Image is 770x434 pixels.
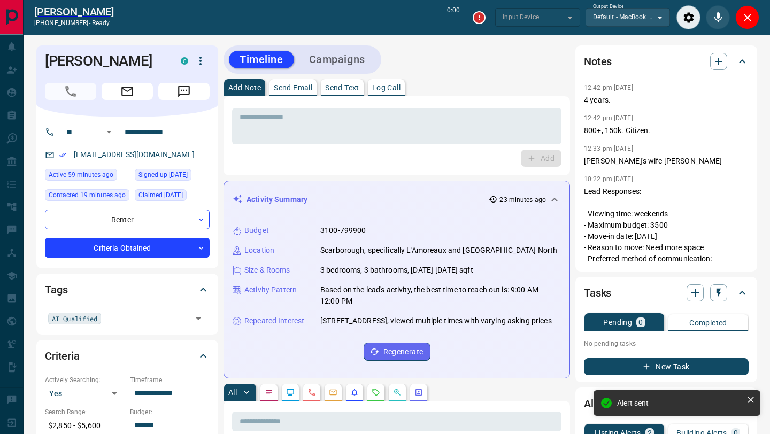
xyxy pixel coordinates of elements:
[584,358,749,375] button: New Task
[584,156,749,167] p: [PERSON_NAME]'s wife [PERSON_NAME]
[584,49,749,74] div: Notes
[584,395,612,412] h2: Alerts
[233,190,561,210] div: Activity Summary23 minutes ago
[59,151,66,159] svg: Email Verified
[92,19,110,27] span: ready
[135,169,210,184] div: Fri Jun 27 2025
[586,8,670,26] div: Default - MacBook Pro Speakers (Built-in)
[228,84,261,91] p: Add Note
[584,84,633,91] p: 12:42 pm [DATE]
[244,284,297,296] p: Activity Pattern
[45,347,80,365] h2: Criteria
[320,284,561,307] p: Based on the lead's activity, the best time to reach out is: 9:00 AM - 12:00 PM
[584,336,749,352] p: No pending tasks
[584,391,749,416] div: Alerts
[45,238,210,258] div: Criteria Obtained
[49,190,126,200] span: Contacted 19 minutes ago
[447,5,460,29] p: 0:00
[393,388,402,397] svg: Opportunities
[244,265,290,276] p: Size & Rooms
[320,245,557,256] p: Scarborough, specifically L'Amoreaux and [GEOGRAPHIC_DATA] North
[247,194,307,205] p: Activity Summary
[584,125,749,136] p: 800+, 150k. Citizen.
[265,388,273,397] svg: Notes
[244,225,269,236] p: Budget
[74,150,195,159] a: [EMAIL_ADDRESS][DOMAIN_NAME]
[329,388,337,397] svg: Emails
[45,83,96,100] span: Call
[350,388,359,397] svg: Listing Alerts
[584,114,633,122] p: 12:42 pm [DATE]
[593,3,623,10] label: Output Device
[45,375,125,385] p: Actively Searching:
[286,388,295,397] svg: Lead Browsing Activity
[229,51,294,68] button: Timeline
[103,126,115,138] button: Open
[706,5,730,29] div: Mute
[372,388,380,397] svg: Requests
[34,18,114,28] p: [PHONE_NUMBER] -
[102,83,153,100] span: Email
[499,195,546,205] p: 23 minutes ago
[45,343,210,369] div: Criteria
[584,186,749,265] p: Lead Responses: - Viewing time: weekends - Maximum budget: 3500 - Move-in date: [DATE] - Reason t...
[52,313,97,324] span: AI Qualified
[45,189,129,204] div: Tue Aug 12 2025
[181,57,188,65] div: condos.ca
[320,225,366,236] p: 3100-799900
[45,52,165,69] h1: [PERSON_NAME]
[244,245,274,256] p: Location
[228,389,237,396] p: All
[274,84,312,91] p: Send Email
[603,319,632,326] p: Pending
[584,280,749,306] div: Tasks
[130,375,210,385] p: Timeframe:
[130,407,210,417] p: Budget:
[735,5,759,29] div: Close
[364,343,430,361] button: Regenerate
[638,319,643,326] p: 0
[45,407,125,417] p: Search Range:
[689,319,727,327] p: Completed
[414,388,423,397] svg: Agent Actions
[584,284,611,301] h2: Tasks
[34,5,114,18] a: [PERSON_NAME]
[138,169,188,180] span: Signed up [DATE]
[325,84,359,91] p: Send Text
[584,175,633,183] p: 10:22 pm [DATE]
[307,388,316,397] svg: Calls
[676,5,700,29] div: Audio Settings
[584,53,612,70] h2: Notes
[320,265,473,276] p: 3 bedrooms, 3 bathrooms, [DATE]-[DATE] sqft
[45,277,210,303] div: Tags
[45,210,210,229] div: Renter
[244,315,304,327] p: Repeated Interest
[138,190,183,200] span: Claimed [DATE]
[45,169,129,184] div: Tue Aug 12 2025
[135,189,210,204] div: Fri Jun 27 2025
[298,51,376,68] button: Campaigns
[372,84,401,91] p: Log Call
[158,83,210,100] span: Message
[45,385,125,402] div: Yes
[584,145,633,152] p: 12:33 pm [DATE]
[320,315,552,327] p: [STREET_ADDRESS], viewed multiple times with varying asking prices
[45,281,67,298] h2: Tags
[617,399,742,407] div: Alert sent
[191,311,206,326] button: Open
[584,95,749,106] p: 4 years.
[49,169,113,180] span: Active 59 minutes ago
